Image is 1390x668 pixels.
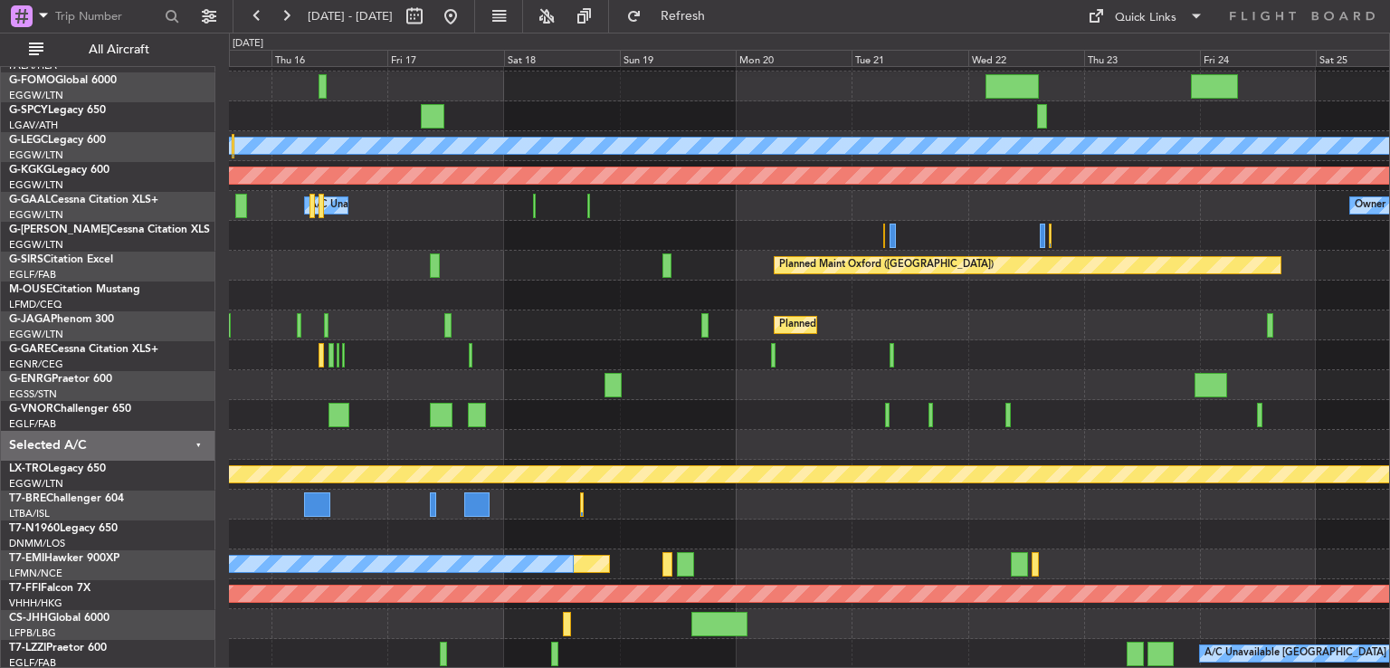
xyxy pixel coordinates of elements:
[55,3,159,30] input: Trip Number
[9,135,106,146] a: G-LEGCLegacy 600
[9,254,43,265] span: G-SIRS
[9,583,41,594] span: T7-FFI
[9,195,51,205] span: G-GAAL
[9,178,63,192] a: EGGW/LTN
[9,268,56,282] a: EGLF/FAB
[9,284,52,295] span: M-OUSE
[9,643,46,654] span: T7-LZZI
[9,507,50,520] a: LTBA/ISL
[9,523,118,534] a: T7-N1960Legacy 650
[387,50,503,66] div: Fri 17
[9,374,112,385] a: G-ENRGPraetor 600
[9,613,109,624] a: CS-JHHGlobal 6000
[9,417,56,431] a: EGLF/FAB
[1084,50,1200,66] div: Thu 23
[271,50,387,66] div: Thu 16
[309,192,385,219] div: A/C Unavailable
[308,8,393,24] span: [DATE] - [DATE]
[9,477,63,491] a: EGGW/LTN
[9,89,63,102] a: EGGW/LTN
[9,298,62,311] a: LFMD/CEQ
[1079,2,1213,31] button: Quick Links
[9,626,56,640] a: LFPB/LBG
[9,224,109,235] span: G-[PERSON_NAME]
[736,50,852,66] div: Mon 20
[9,374,52,385] span: G-ENRG
[9,75,55,86] span: G-FOMO
[9,523,60,534] span: T7-N1960
[9,105,48,116] span: G-SPCY
[9,463,48,474] span: LX-TRO
[645,10,721,23] span: Refresh
[9,553,44,564] span: T7-EMI
[9,583,90,594] a: T7-FFIFalcon 7X
[618,2,727,31] button: Refresh
[9,224,210,235] a: G-[PERSON_NAME]Cessna Citation XLS
[9,195,158,205] a: G-GAALCessna Citation XLS+
[47,43,191,56] span: All Aircraft
[9,404,53,415] span: G-VNOR
[9,567,62,580] a: LFMN/NCE
[9,387,57,401] a: EGSS/STN
[620,50,736,66] div: Sun 19
[9,643,107,654] a: T7-LZZIPraetor 600
[9,165,109,176] a: G-KGKGLegacy 600
[9,537,65,550] a: DNMM/LOS
[9,328,63,341] a: EGGW/LTN
[9,148,63,162] a: EGGW/LTN
[9,613,48,624] span: CS-JHH
[9,105,106,116] a: G-SPCYLegacy 650
[9,208,63,222] a: EGGW/LTN
[9,238,63,252] a: EGGW/LTN
[9,463,106,474] a: LX-TROLegacy 650
[9,254,113,265] a: G-SIRSCitation Excel
[779,311,1064,339] div: Planned Maint [GEOGRAPHIC_DATA] ([GEOGRAPHIC_DATA])
[9,314,114,325] a: G-JAGAPhenom 300
[9,404,131,415] a: G-VNORChallenger 650
[779,252,994,279] div: Planned Maint Oxford ([GEOGRAPHIC_DATA])
[9,135,48,146] span: G-LEGC
[9,344,158,355] a: G-GARECessna Citation XLS+
[852,50,967,66] div: Tue 21
[9,358,63,371] a: EGNR/CEG
[9,119,58,132] a: LGAV/ATH
[9,596,62,610] a: VHHH/HKG
[9,493,46,504] span: T7-BRE
[9,344,51,355] span: G-GARE
[1200,50,1316,66] div: Fri 24
[9,284,140,295] a: M-OUSECitation Mustang
[1355,192,1385,219] div: Owner
[9,553,119,564] a: T7-EMIHawker 900XP
[9,75,117,86] a: G-FOMOGlobal 6000
[9,493,124,504] a: T7-BREChallenger 604
[504,50,620,66] div: Sat 18
[1115,9,1176,27] div: Quick Links
[968,50,1084,66] div: Wed 22
[20,35,196,64] button: All Aircraft
[233,36,263,52] div: [DATE]
[9,165,52,176] span: G-KGKG
[9,314,51,325] span: G-JAGA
